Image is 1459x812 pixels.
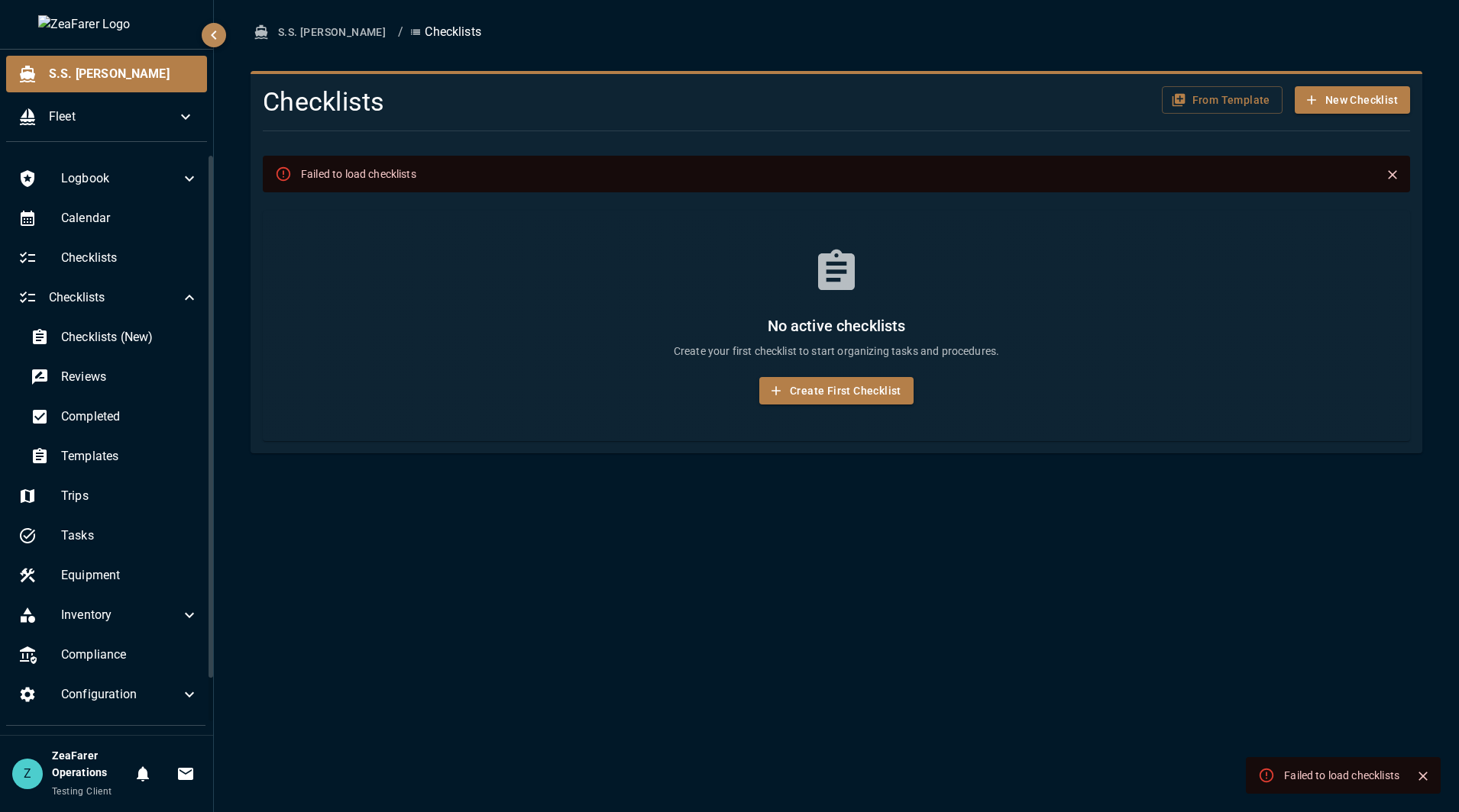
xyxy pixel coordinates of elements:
[18,319,211,356] div: Checklists (New)
[61,328,199,346] span: Checklists (New)
[52,786,112,797] span: Testing Client
[61,368,199,386] span: Reviews
[759,377,914,405] button: Create First Checklist
[61,249,199,267] span: Checklists
[170,759,201,789] button: Invitations
[61,646,199,664] span: Compliance
[299,314,1373,338] h6: No active checklists
[6,56,207,92] div: S.S. [PERSON_NAME]
[1381,163,1404,186] button: Close
[49,108,176,126] span: Fleet
[1284,762,1399,789] div: Failed to load checklists
[6,240,211,276] div: Checklists
[61,527,199,545] span: Tasks
[18,398,211,435] div: Completed
[18,359,211,395] div: Reviews
[1295,86,1410,114] button: New Checklist
[409,23,481,41] p: Checklists
[61,447,199,466] span: Templates
[6,200,211,237] div: Calendar
[6,160,211,197] div: Logbook
[61,209,199,227] span: Calendar
[6,279,211,316] div: Checklists
[6,597,211,633] div: Inventory
[52,748,128,781] h6: ZeaFarer Operations
[263,86,1024,118] h4: Checklists
[6,98,207,135] div: Fleet
[38,15,176,34] img: ZeaFarer Logo
[12,759,43,789] div: Z
[398,23,403,41] li: /
[6,557,211,594] div: Equipment
[61,169,180,188] span: Logbook
[301,160,416,188] div: Failed to load checklists
[6,676,211,713] div: Configuration
[61,566,199,585] span: Equipment
[61,487,199,505] span: Trips
[299,343,1373,359] p: Create your first checklist to start organizing tasks and procedures.
[6,636,211,673] div: Compliance
[49,288,180,307] span: Checklists
[1162,86,1283,114] button: From Template
[18,438,211,475] div: Templates
[61,408,199,426] span: Completed
[6,517,211,554] div: Tasks
[1412,765,1435,788] button: Close
[6,478,211,514] div: Trips
[61,685,180,704] span: Configuration
[61,606,180,624] span: Inventory
[251,18,392,47] button: S.S. [PERSON_NAME]
[49,65,195,83] span: S.S. [PERSON_NAME]
[128,759,158,789] button: Notifications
